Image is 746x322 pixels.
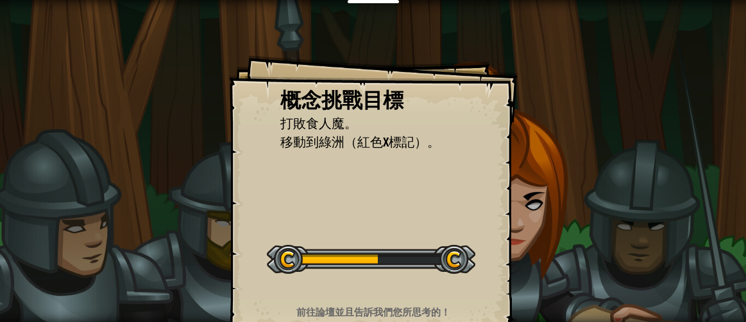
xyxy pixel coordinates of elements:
[280,114,357,132] span: 打敗食人魔。
[264,133,463,152] li: 移動到綠洲（紅色X標記）。
[296,305,450,319] strong: 前往論壇並且告訴我們您所思考的！
[280,85,466,115] div: 概念挑戰目標
[264,114,463,133] li: 打敗食人魔。
[280,133,440,150] span: 移動到綠洲（紅色X標記）。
